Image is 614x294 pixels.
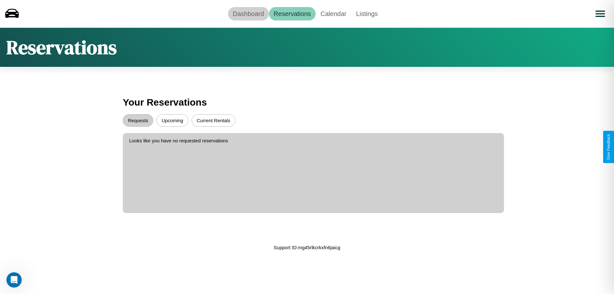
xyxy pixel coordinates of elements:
[6,272,22,288] iframe: Intercom live chat
[228,7,269,20] a: Dashboard
[6,34,117,60] h1: Reservations
[269,7,316,20] a: Reservations
[316,7,351,20] a: Calendar
[591,5,609,23] button: Open menu
[274,243,340,252] p: Support ID: mg45rlkcrkxfn6jaicg
[156,114,188,127] button: Upcoming
[606,134,611,160] div: Give Feedback
[123,94,491,111] h3: Your Reservations
[129,136,498,145] p: Looks like you have no requested reservations
[123,114,153,127] button: Requests
[192,114,235,127] button: Current Rentals
[351,7,382,20] a: Listings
